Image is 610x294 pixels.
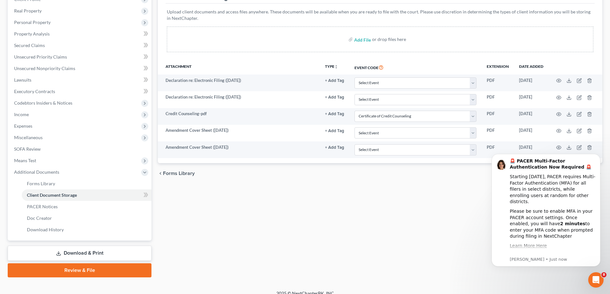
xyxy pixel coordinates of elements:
[514,125,549,141] td: [DATE]
[14,100,72,106] span: Codebtors Insiders & Notices
[325,77,344,83] a: + Add Tag
[158,91,320,108] td: Declaration re: Electronic Filing ([DATE])
[14,20,51,25] span: Personal Property
[325,94,344,100] a: + Add Tag
[334,65,338,69] i: unfold_more
[601,272,606,277] span: 8
[325,111,344,117] a: + Add Tag
[325,144,344,150] a: + Add Tag
[163,171,195,176] span: Forms Library
[9,28,151,40] a: Property Analysis
[514,108,549,125] td: [DATE]
[158,171,163,176] i: chevron_left
[22,201,151,212] a: PACER Notices
[9,143,151,155] a: SOFA Review
[9,86,151,97] a: Executory Contracts
[158,141,320,158] td: Amendment Cover Sheet ([DATE])
[482,60,514,75] th: Extension
[325,146,344,150] button: + Add Tag
[14,8,42,13] span: Real Property
[325,127,344,133] a: + Add Tag
[482,75,514,91] td: PDF
[514,60,549,75] th: Date added
[22,189,151,201] a: Client Document Storage
[482,141,514,158] td: PDF
[14,54,67,60] span: Unsecured Priority Claims
[9,40,151,51] a: Secured Claims
[9,63,151,74] a: Unsecured Nonpriority Claims
[372,36,406,43] div: or drop files here
[8,246,151,261] a: Download & Print
[325,95,344,99] button: + Add Tag
[9,51,151,63] a: Unsecured Priority Claims
[14,66,75,71] span: Unsecured Nonpriority Claims
[27,192,77,198] span: Client Document Storage
[27,215,52,221] span: Doc Creator
[14,31,50,36] span: Property Analysis
[158,60,320,75] th: Attachment
[325,129,344,133] button: + Add Tag
[158,108,320,125] td: Credit Counseling-pdf
[14,123,32,129] span: Expenses
[349,60,482,75] th: Event Code
[482,125,514,141] td: PDF
[14,89,55,94] span: Executory Contracts
[482,144,610,277] iframe: Intercom notifications message
[325,112,344,116] button: + Add Tag
[14,77,31,83] span: Lawsuits
[158,125,320,141] td: Amendment Cover Sheet ([DATE])
[27,204,58,209] span: PACER Notices
[514,75,549,91] td: [DATE]
[482,91,514,108] td: PDF
[14,158,36,163] span: Means Test
[325,79,344,83] button: + Add Tag
[22,224,151,235] a: Download History
[588,272,604,288] iframe: Intercom live chat
[22,212,151,224] a: Doc Creator
[482,108,514,125] td: PDF
[14,146,41,152] span: SOFA Review
[14,112,29,117] span: Income
[158,171,195,176] button: chevron_left Forms Library
[14,169,59,175] span: Additional Documents
[9,74,151,86] a: Lawsuits
[8,263,151,277] a: Review & File
[14,135,43,140] span: Miscellaneous
[514,141,549,158] td: [DATE]
[167,9,593,21] p: Upload client documents and access files anywhere. These documents will be available when you are...
[325,65,338,69] button: TYPEunfold_more
[27,181,55,186] span: Forms Library
[22,178,151,189] a: Forms Library
[14,43,45,48] span: Secured Claims
[27,227,64,232] span: Download History
[514,91,549,108] td: [DATE]
[158,75,320,91] td: Declaration re: Electronic Filing ([DATE])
